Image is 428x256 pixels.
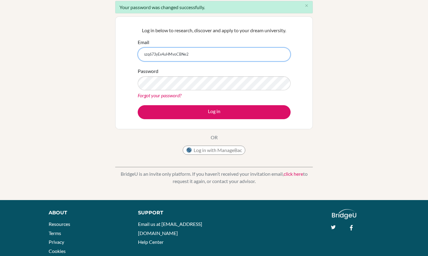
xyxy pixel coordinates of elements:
a: Terms [49,230,61,236]
p: OR [211,134,218,141]
label: Password [138,67,158,75]
label: Email [138,39,149,46]
button: Log in [138,105,291,119]
a: Forgot your password? [138,92,181,98]
a: Help Center [138,239,164,245]
p: BridgeU is an invite only platform. If you haven’t received your invitation email, to request it ... [115,170,313,185]
div: About [49,209,125,216]
a: click here [284,171,303,177]
a: Resources [49,221,70,227]
button: Close [300,1,312,10]
a: Email us at [EMAIL_ADDRESS][DOMAIN_NAME] [138,221,202,236]
img: logo_white@2x-f4f0deed5e89b7ecb1c2cc34c3e3d731f90f0f143d5ea2071677605dd97b5244.png [332,209,357,219]
div: Support [138,209,208,216]
a: Cookies [49,248,66,254]
i: close [304,3,309,8]
a: Privacy [49,239,64,245]
button: Log in with ManageBac [183,146,245,155]
p: Log in below to research, discover and apply to your dream university. [138,27,291,34]
div: Your password was changed successfully. [115,1,313,13]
